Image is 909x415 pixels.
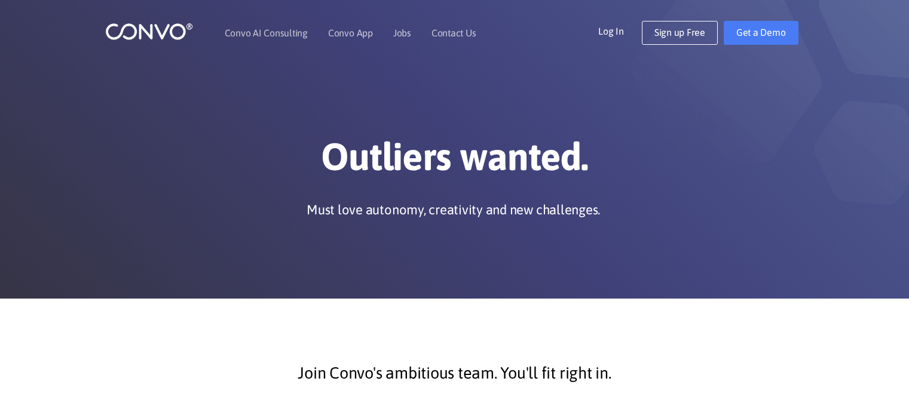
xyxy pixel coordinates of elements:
[123,134,786,189] h1: Outliers wanted.
[132,358,778,388] p: Join Convo's ambitious team. You'll fit right in.
[328,28,373,38] a: Convo App
[225,28,308,38] a: Convo AI Consulting
[105,22,193,41] img: logo_1.png
[724,21,798,45] a: Get a Demo
[598,21,642,40] a: Log In
[431,28,476,38] a: Contact Us
[307,201,600,219] p: Must love autonomy, creativity and new challenges.
[642,21,718,45] a: Sign up Free
[393,28,411,38] a: Jobs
